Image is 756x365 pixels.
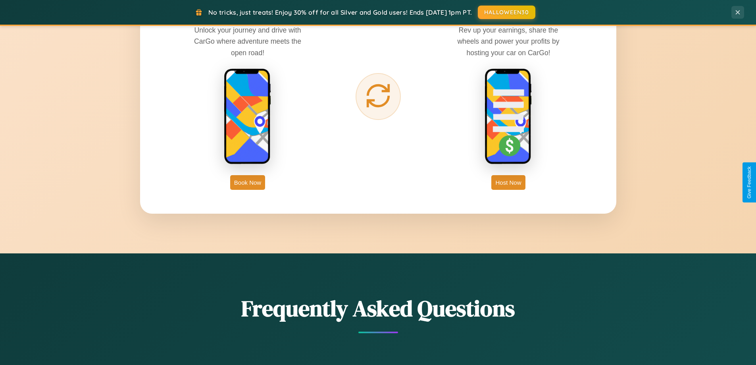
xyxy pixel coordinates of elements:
button: HALLOWEEN30 [478,6,535,19]
img: host phone [485,68,532,165]
img: rent phone [224,68,271,165]
span: No tricks, just treats! Enjoy 30% off for all Silver and Gold users! Ends [DATE] 1pm PT. [208,8,472,16]
button: Book Now [230,175,265,190]
div: Give Feedback [746,166,752,199]
p: Unlock your journey and drive with CarGo where adventure meets the open road! [188,25,307,58]
h2: Frequently Asked Questions [140,293,616,324]
button: Host Now [491,175,525,190]
p: Rev up your earnings, share the wheels and power your profits by hosting your car on CarGo! [449,25,568,58]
